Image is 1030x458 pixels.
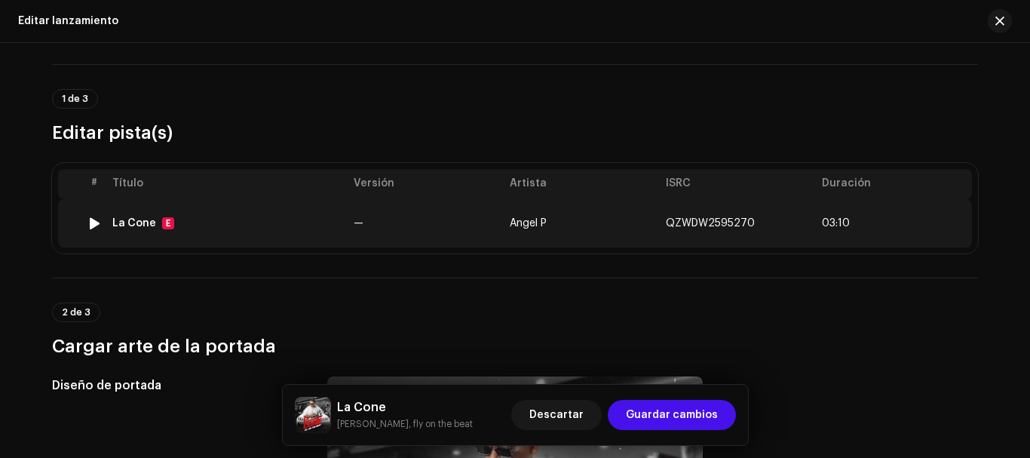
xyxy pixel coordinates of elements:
[337,398,473,417] h5: La Cone
[666,218,755,229] span: QZWDW2595270
[52,334,978,358] h3: Cargar arte de la portada
[295,397,331,433] img: ac42379e-20de-44f1-9ef4-3e4f40785fcb
[510,218,547,229] span: Angel P
[626,400,718,430] span: Guardar cambios
[52,377,303,395] h5: Diseño de portada
[106,169,348,199] th: Título
[608,400,736,430] button: Guardar cambios
[511,400,602,430] button: Descartar
[822,217,850,229] span: 03:10
[504,169,660,199] th: Artista
[816,169,972,199] th: Duración
[348,169,504,199] th: Versión
[529,400,584,430] span: Descartar
[354,218,363,229] span: —
[660,169,816,199] th: ISRC
[337,417,473,432] small: La Cone
[52,121,978,145] h3: Editar pista(s)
